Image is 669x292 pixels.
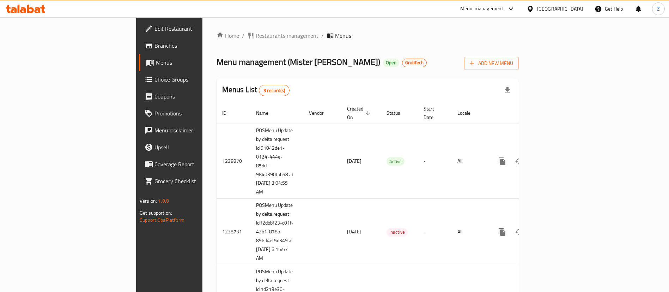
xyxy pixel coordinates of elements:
span: Created On [347,105,372,121]
span: Version: [140,196,157,205]
span: [DATE] [347,227,361,236]
a: Restaurants management [247,31,318,40]
td: POSMenu Update by delta request Id:f2dbbf23-c01f-42b1-878b-896d4ef5d349 at [DATE] 6:15:57 AM [250,199,303,265]
div: Menu-management [460,5,504,13]
span: 3 record(s) [259,87,289,94]
td: - [418,124,452,199]
span: Menus [156,58,242,67]
span: Menu management ( Mister [PERSON_NAME] ) [217,54,380,70]
span: Locale [457,109,480,117]
span: Choice Groups [154,75,242,84]
a: Edit Restaurant [139,20,248,37]
span: Add New Menu [470,59,513,68]
a: Promotions [139,105,248,122]
li: / [321,31,324,40]
span: Vendor [309,109,333,117]
td: - [418,199,452,265]
div: [GEOGRAPHIC_DATA] [537,5,583,13]
div: Open [383,59,399,67]
button: Change Status [511,153,528,170]
span: Branches [154,41,242,50]
span: Menu disclaimer [154,126,242,135]
th: Actions [488,102,567,124]
span: Z [657,5,660,13]
td: All [452,124,488,199]
span: Active [387,157,405,166]
span: GrubTech [402,60,426,66]
span: Menus [335,31,351,40]
a: Upsell [139,139,248,156]
span: Start Date [424,105,443,121]
span: Restaurants management [256,31,318,40]
div: Total records count [259,85,290,96]
h2: Menus List [222,84,290,96]
button: Change Status [511,224,528,240]
a: Branches [139,37,248,54]
span: Coverage Report [154,160,242,168]
a: Menus [139,54,248,71]
span: 1.0.0 [158,196,169,205]
a: Grocery Checklist [139,173,248,190]
span: Promotions [154,109,242,118]
span: Edit Restaurant [154,24,242,33]
td: POSMenu Update by delta request Id:91042de1-0124-444e-85dd-9840390fbb58 at [DATE] 3:04:55 AM [250,124,303,199]
span: Coupons [154,92,242,101]
button: Add New Menu [464,57,519,70]
a: Menu disclaimer [139,122,248,139]
a: Coupons [139,88,248,105]
span: Open [383,60,399,66]
a: Choice Groups [139,71,248,88]
button: more [494,224,511,240]
nav: breadcrumb [217,31,519,40]
span: [DATE] [347,156,361,166]
span: Get support on: [140,208,172,217]
button: more [494,153,511,170]
span: Status [387,109,409,117]
a: Coverage Report [139,156,248,173]
div: Export file [499,82,516,99]
span: Name [256,109,278,117]
span: Inactive [387,228,408,236]
span: Grocery Checklist [154,177,242,185]
td: All [452,199,488,265]
span: Upsell [154,143,242,151]
a: Support.OpsPlatform [140,215,184,225]
span: ID [222,109,236,117]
